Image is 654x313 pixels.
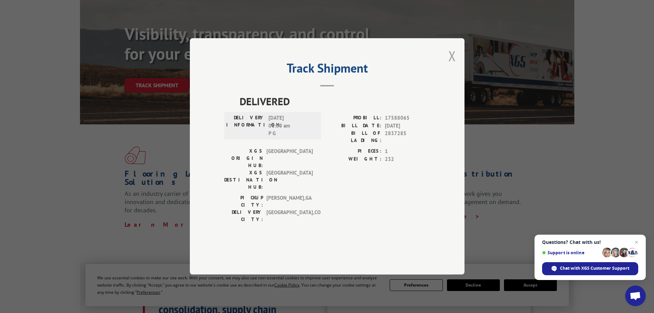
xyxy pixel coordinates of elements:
[560,265,629,271] span: Chat with XGS Customer Support
[542,262,638,275] span: Chat with XGS Customer Support
[266,169,313,191] span: [GEOGRAPHIC_DATA]
[625,286,646,306] a: Open chat
[226,114,265,138] label: DELIVERY INFORMATION:
[224,194,263,209] label: PICKUP CITY:
[240,94,430,109] span: DELIVERED
[327,148,381,156] label: PIECES:
[542,250,600,255] span: Support is online
[268,114,315,138] span: [DATE] 06:00 am P G
[385,122,430,130] span: [DATE]
[385,155,430,163] span: 232
[327,122,381,130] label: BILL DATE:
[542,239,638,245] span: Questions? Chat with us!
[266,148,313,169] span: [GEOGRAPHIC_DATA]
[385,114,430,122] span: 17588065
[224,63,430,76] h2: Track Shipment
[385,130,430,144] span: 2837285
[327,114,381,122] label: PROBILL:
[327,130,381,144] label: BILL OF LADING:
[327,155,381,163] label: WEIGHT:
[224,209,263,223] label: DELIVERY CITY:
[385,148,430,156] span: 1
[224,169,263,191] label: XGS DESTINATION HUB:
[266,209,313,223] span: [GEOGRAPHIC_DATA] , CO
[448,47,456,65] button: Close modal
[266,194,313,209] span: [PERSON_NAME] , GA
[224,148,263,169] label: XGS ORIGIN HUB:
